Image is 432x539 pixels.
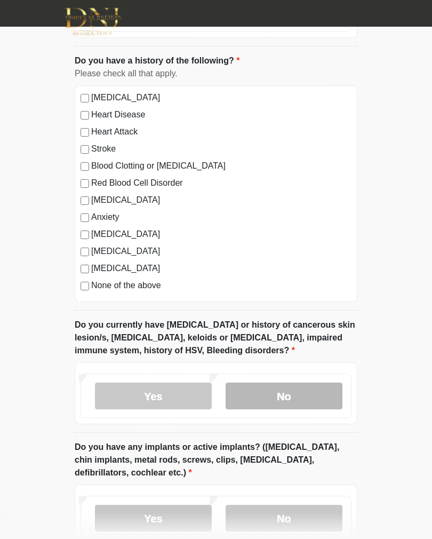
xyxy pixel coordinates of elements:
label: [MEDICAL_DATA] [91,228,351,241]
label: Heart Disease [91,108,351,121]
label: [MEDICAL_DATA] [91,91,351,104]
label: Do you have any implants or active implants? ([MEDICAL_DATA], chin implants, metal rods, screws, ... [75,441,357,479]
label: None of the above [91,279,351,292]
input: [MEDICAL_DATA] [81,231,89,239]
input: Anxiety [81,213,89,222]
input: None of the above [81,282,89,290]
label: Red Blood Cell Disorder [91,177,351,189]
label: [MEDICAL_DATA] [91,245,351,258]
input: Blood Clotting or [MEDICAL_DATA] [81,162,89,171]
input: [MEDICAL_DATA] [81,196,89,205]
input: [MEDICAL_DATA] [81,265,89,273]
label: [MEDICAL_DATA] [91,262,351,275]
label: Yes [95,383,212,409]
label: No [226,505,342,532]
label: Do you currently have [MEDICAL_DATA] or history of cancerous skin lesion/s, [MEDICAL_DATA], keloi... [75,319,357,357]
img: DNJ Med Boutique Logo [64,8,121,35]
input: Heart Attack [81,128,89,137]
label: Stroke [91,142,351,155]
label: Anxiety [91,211,351,224]
input: [MEDICAL_DATA] [81,248,89,256]
input: Red Blood Cell Disorder [81,179,89,188]
input: Stroke [81,145,89,154]
div: Please check all that apply. [75,67,357,80]
label: Yes [95,505,212,532]
input: [MEDICAL_DATA] [81,94,89,102]
label: Heart Attack [91,125,351,138]
label: Blood Clotting or [MEDICAL_DATA] [91,160,351,172]
input: Heart Disease [81,111,89,120]
label: Do you have a history of the following? [75,54,239,67]
label: No [226,383,342,409]
label: [MEDICAL_DATA] [91,194,351,207]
